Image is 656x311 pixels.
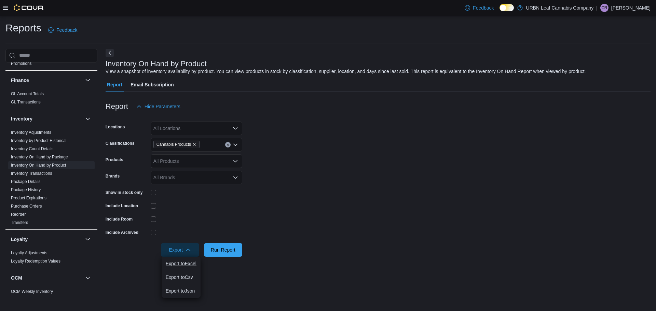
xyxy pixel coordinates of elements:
[106,190,143,195] label: Show in stock only
[526,4,594,12] p: URBN Leaf Cannabis Company
[500,4,514,11] input: Dark Mode
[11,115,32,122] h3: Inventory
[106,124,125,130] label: Locations
[11,77,29,84] h3: Finance
[192,142,196,146] button: Remove Cannabis Products from selection in this group
[5,249,97,268] div: Loyalty
[600,4,609,12] div: Craig Ruether
[14,4,44,11] img: Cova
[11,138,67,143] span: Inventory by Product Historical
[11,187,41,193] span: Package History
[11,146,54,152] span: Inventory Count Details
[11,187,41,192] a: Package History
[11,91,44,96] a: GL Account Totals
[11,99,41,105] span: GL Transactions
[473,4,494,11] span: Feedback
[84,274,92,282] button: OCM
[162,270,201,284] button: Export toCsv
[233,142,238,147] button: Open list of options
[233,126,238,131] button: Open list of options
[11,115,82,122] button: Inventory
[233,158,238,164] button: Open list of options
[11,179,41,184] a: Package Details
[5,128,97,229] div: Inventory
[56,27,77,33] span: Feedback
[45,23,80,37] a: Feedback
[11,196,46,200] a: Product Expirations
[106,60,207,68] h3: Inventory On Hand by Product
[11,212,26,217] a: Reorder
[11,77,82,84] button: Finance
[162,284,201,298] button: Export toJson
[106,230,138,235] label: Include Archived
[11,204,42,209] a: Purchase Orders
[107,78,122,91] span: Report
[131,78,174,91] span: Email Subscription
[11,91,44,97] span: GL Account Totals
[233,175,238,180] button: Open list of options
[156,141,191,148] span: Cannabis Products
[106,141,135,146] label: Classifications
[11,154,68,160] span: Inventory On Hand by Package
[106,49,114,57] button: Next
[11,195,46,201] span: Product Expirations
[11,179,41,184] span: Package Details
[166,274,196,280] span: Export to Csv
[11,138,67,143] a: Inventory by Product Historical
[11,289,53,294] a: OCM Weekly Inventory
[11,61,32,66] a: Promotions
[134,100,183,113] button: Hide Parameters
[145,103,180,110] span: Hide Parameters
[11,220,28,225] a: Transfers
[462,1,496,15] a: Feedback
[11,274,22,281] h3: OCM
[11,251,47,255] a: Loyalty Adjustments
[162,257,201,270] button: Export toExcel
[11,236,82,243] button: Loyalty
[211,246,235,253] span: Run Report
[11,163,66,168] a: Inventory On Hand by Product
[596,4,598,12] p: |
[84,235,92,243] button: Loyalty
[11,236,28,243] h3: Loyalty
[225,142,231,147] button: Clear input
[11,146,54,151] a: Inventory Count Details
[106,203,138,209] label: Include Location
[5,287,97,298] div: OCM
[161,243,199,257] button: Export
[153,141,200,148] span: Cannabis Products
[11,289,53,294] span: OCM Weekly Inventory
[106,216,133,222] label: Include Room
[106,173,120,179] label: Brands
[84,76,92,84] button: Finance
[11,155,68,159] a: Inventory On Hand by Package
[11,250,47,256] span: Loyalty Adjustments
[11,274,82,281] button: OCM
[5,90,97,109] div: Finance
[11,100,41,104] a: GL Transactions
[106,68,586,75] div: View a snapshot of inventory availability by product. You can view products in stock by classific...
[166,288,196,294] span: Export to Json
[5,21,41,35] h1: Reports
[11,259,60,264] a: Loyalty Redemption Values
[601,4,607,12] span: CR
[166,261,196,266] span: Export to Excel
[611,4,651,12] p: [PERSON_NAME]
[84,115,92,123] button: Inventory
[11,171,52,176] a: Inventory Transactions
[165,243,195,257] span: Export
[204,243,242,257] button: Run Report
[11,130,51,135] a: Inventory Adjustments
[11,220,28,225] span: Transfers
[106,102,128,111] h3: Report
[106,157,123,162] label: Products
